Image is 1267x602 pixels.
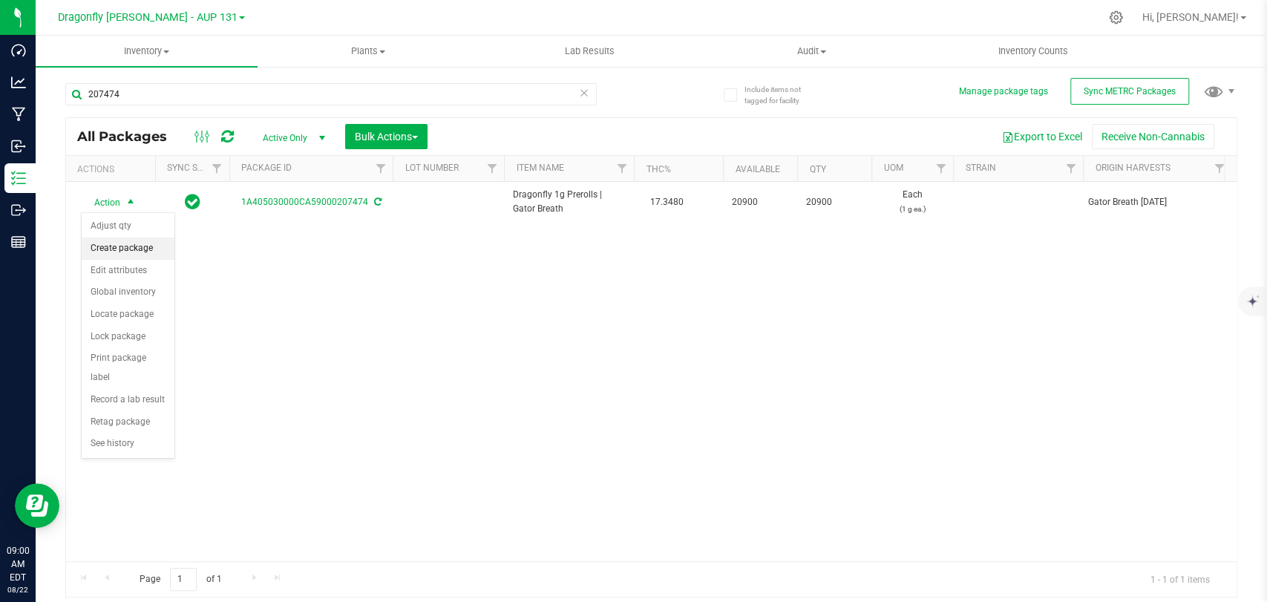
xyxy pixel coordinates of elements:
[82,326,174,348] li: Lock package
[545,45,635,58] span: Lab Results
[185,192,200,212] span: In Sync
[809,164,825,174] a: Qty
[15,483,59,528] iframe: Resource center
[258,45,479,58] span: Plants
[127,568,234,591] span: Page of 1
[65,83,597,105] input: Search Package ID, Item Name, SKU, Lot or Part Number...
[82,433,174,455] li: See history
[883,163,903,173] a: UOM
[58,11,238,24] span: Dragonfly [PERSON_NAME] - AUP 131
[880,202,944,216] p: (1 g ea.)
[732,195,788,209] span: 20900
[258,36,479,67] a: Plants
[82,281,174,304] li: Global inventory
[1095,163,1170,173] a: Origin Harvests
[609,156,634,181] a: Filter
[11,43,26,58] inline-svg: Dashboard
[82,389,174,411] li: Record a lab result
[355,131,418,143] span: Bulk Actions
[11,171,26,186] inline-svg: Inventory
[922,36,1144,67] a: Inventory Counts
[36,36,258,67] a: Inventory
[11,235,26,249] inline-svg: Reports
[992,124,1092,149] button: Export to Excel
[646,164,670,174] a: THC%
[1207,156,1231,181] a: Filter
[929,156,953,181] a: Filter
[82,411,174,433] li: Retag package
[701,36,923,67] a: Audit
[11,107,26,122] inline-svg: Manufacturing
[241,163,292,173] a: Package ID
[368,156,393,181] a: Filter
[1107,10,1125,24] div: Manage settings
[1058,156,1083,181] a: Filter
[880,188,944,216] span: Each
[122,192,140,213] span: select
[82,260,174,282] li: Edit attributes
[479,156,504,181] a: Filter
[167,163,224,173] a: Sync Status
[1142,11,1239,23] span: Hi, [PERSON_NAME]!
[405,163,458,173] a: Lot Number
[978,45,1088,58] span: Inventory Counts
[170,568,197,591] input: 1
[965,163,995,173] a: Strain
[1139,568,1222,590] span: 1 - 1 of 1 items
[345,124,428,149] button: Bulk Actions
[82,347,174,388] li: Print package label
[82,304,174,326] li: Locate package
[36,45,258,58] span: Inventory
[1070,78,1189,105] button: Sync METRC Packages
[1092,124,1214,149] button: Receive Non-Cannabis
[82,215,174,238] li: Adjust qty
[1084,86,1176,96] span: Sync METRC Packages
[959,85,1048,98] button: Manage package tags
[643,192,691,213] span: 17.3480
[744,84,818,106] span: Include items not tagged for facility
[205,156,229,181] a: Filter
[11,75,26,90] inline-svg: Analytics
[77,128,182,145] span: All Packages
[513,188,625,216] span: Dragonfly 1g Prerolls | Gator Breath
[579,83,589,102] span: Clear
[806,195,862,209] span: 20900
[82,238,174,260] li: Create package
[241,197,368,207] a: 1A405030000CA59000207474
[77,164,149,174] div: Actions
[7,584,29,595] p: 08/22
[81,192,121,213] span: Action
[372,197,382,207] span: Sync from Compliance System
[516,163,563,173] a: Item Name
[1088,195,1227,209] div: Gator Breath [DATE]
[701,45,922,58] span: Audit
[11,203,26,217] inline-svg: Outbound
[7,544,29,584] p: 09:00 AM EDT
[735,164,779,174] a: Available
[479,36,701,67] a: Lab Results
[11,139,26,154] inline-svg: Inbound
